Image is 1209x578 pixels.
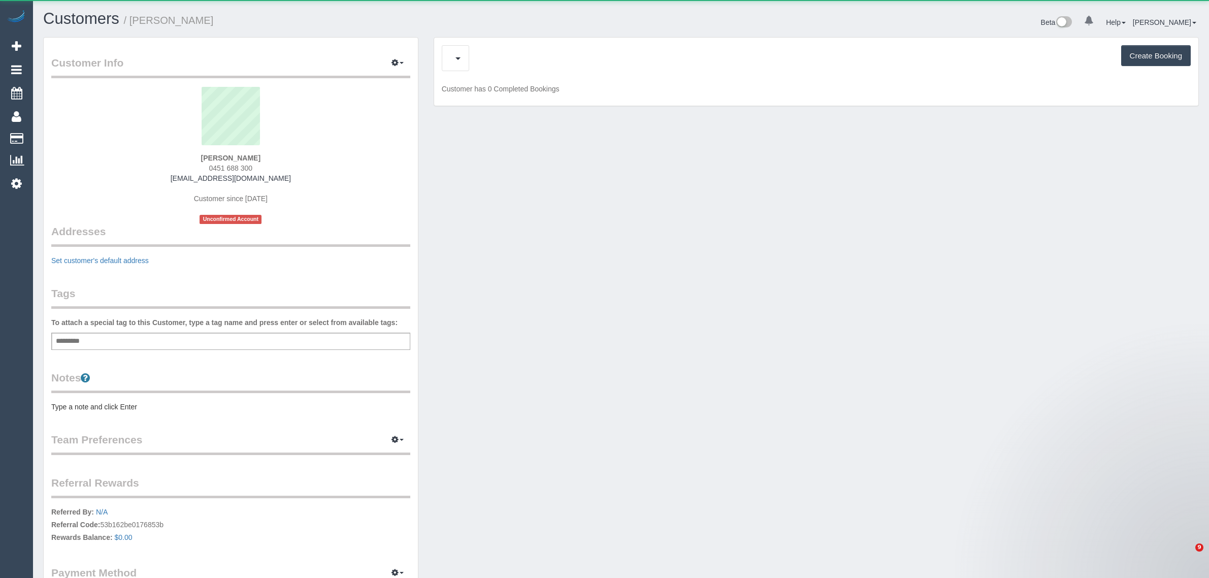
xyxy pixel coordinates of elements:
[51,520,100,530] label: Referral Code:
[1195,543,1203,552] span: 9
[51,286,410,309] legend: Tags
[51,432,410,455] legend: Team Preferences
[51,507,94,517] label: Referred By:
[51,55,410,78] legend: Customer Info
[442,84,1191,94] p: Customer has 0 Completed Bookings
[1041,18,1072,26] a: Beta
[6,10,26,24] img: Automaid Logo
[1174,543,1199,568] iframe: Intercom live chat
[124,15,214,26] small: / [PERSON_NAME]
[1133,18,1196,26] a: [PERSON_NAME]
[96,508,108,516] a: N/A
[1121,45,1191,67] button: Create Booking
[171,174,291,182] a: [EMAIL_ADDRESS][DOMAIN_NAME]
[51,532,113,542] label: Rewards Balance:
[51,402,410,412] pre: Type a note and click Enter
[201,154,260,162] strong: [PERSON_NAME]
[200,215,262,223] span: Unconfirmed Account
[51,475,410,498] legend: Referral Rewards
[115,533,133,541] a: $0.00
[43,10,119,27] a: Customers
[1055,16,1072,29] img: New interface
[51,256,149,265] a: Set customer's default address
[209,164,253,172] span: 0451 688 300
[51,507,410,545] p: 53b162be0176853b
[194,195,268,203] span: Customer since [DATE]
[1106,18,1126,26] a: Help
[51,317,398,328] label: To attach a special tag to this Customer, type a tag name and press enter or select from availabl...
[51,370,410,393] legend: Notes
